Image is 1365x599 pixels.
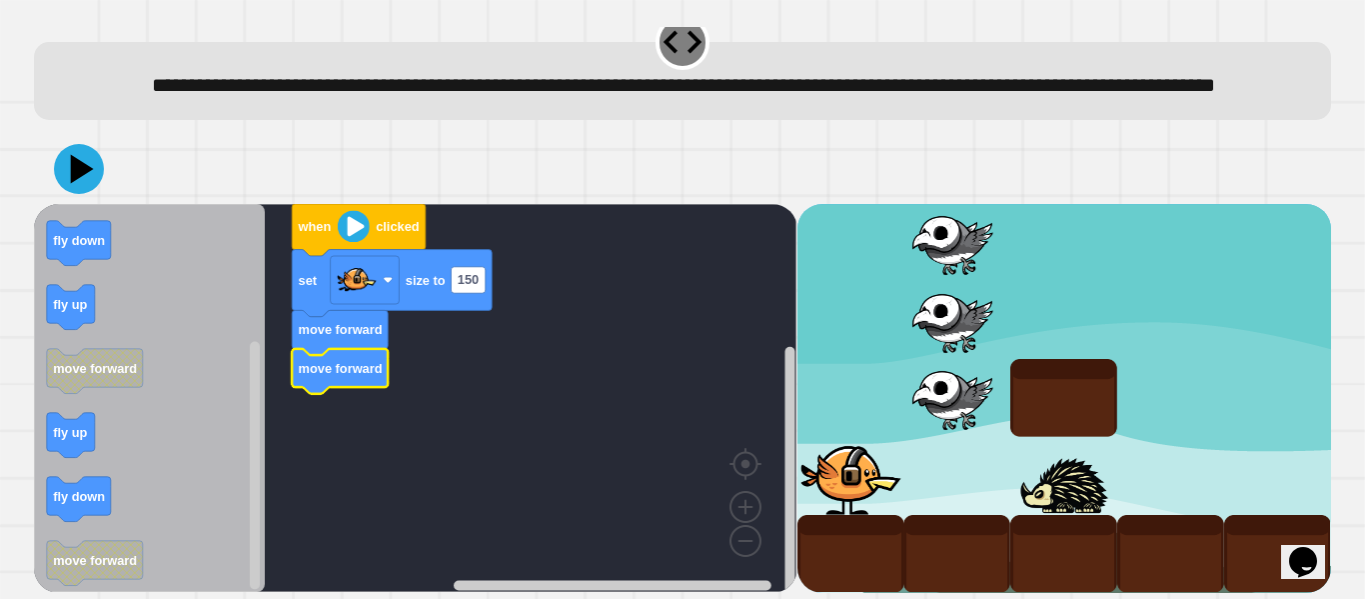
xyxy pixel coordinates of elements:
text: move forward [299,322,383,337]
text: fly up [53,425,87,440]
text: when [298,219,332,234]
div: Blockly Workspace [34,204,796,592]
iframe: chat widget [1281,519,1345,579]
text: move forward [299,361,383,376]
text: fly down [53,489,105,504]
text: set [299,273,318,288]
text: 150 [458,273,479,288]
text: fly down [53,233,105,248]
text: size to [406,273,446,288]
text: move forward [53,553,137,568]
text: fly up [53,297,87,312]
text: clicked [376,219,419,234]
text: move forward [53,361,137,376]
